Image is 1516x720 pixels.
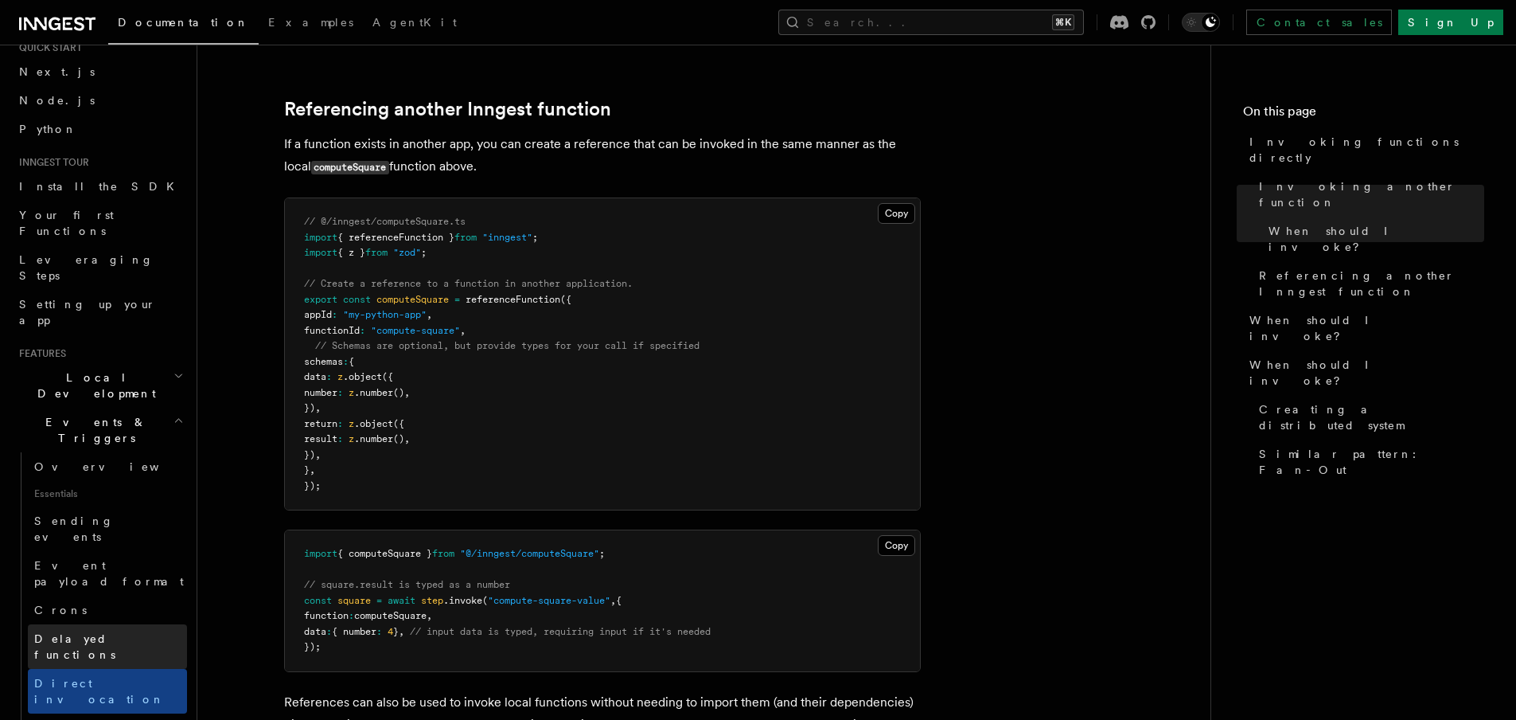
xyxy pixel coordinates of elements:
a: Direct invocation [28,669,187,714]
button: Copy [878,203,915,224]
button: Toggle dark mode [1182,13,1220,32]
a: Delayed functions [28,624,187,669]
a: Overview [28,452,187,481]
span: // input data is typed, requiring input if it's needed [410,626,711,637]
span: import [304,548,337,559]
a: Node.js [13,86,187,115]
span: : [332,309,337,320]
span: , [610,595,616,606]
span: Local Development [13,370,173,401]
span: : [337,418,343,429]
span: When should I invoke? [1249,312,1484,344]
span: { [349,356,354,367]
a: Creating a distributed system [1253,395,1484,440]
span: : [337,387,343,398]
span: "@/inngest/computeSquare" [460,548,599,559]
span: Inngest tour [13,156,89,169]
span: number [304,387,337,398]
span: ; [532,232,538,243]
span: z [349,387,354,398]
span: When should I invoke? [1269,223,1484,255]
button: Events & Triggers [13,408,187,452]
span: Leveraging Steps [19,253,154,282]
span: import [304,232,337,243]
span: AgentKit [372,16,457,29]
span: ; [421,247,427,258]
span: }) [304,449,315,460]
a: Examples [259,5,363,43]
span: from [432,548,454,559]
a: When should I invoke? [1243,306,1484,350]
p: If a function exists in another app, you can create a reference that can be invoked in the same m... [284,133,921,178]
span: , [399,626,404,637]
span: : [326,371,332,382]
span: }) [304,402,315,413]
span: , [310,464,315,475]
span: { computeSquare } [337,548,432,559]
span: , [404,433,410,444]
button: Local Development [13,363,187,408]
span: ({ [382,371,393,382]
a: Referencing another Inngest function [284,98,611,120]
span: Invoking functions directly [1249,134,1484,166]
span: // Schemas are optional, but provide types for your call if specified [315,340,700,351]
span: .number [354,433,393,444]
button: Copy [878,535,915,556]
span: "my-python-app" [343,309,427,320]
span: data [304,626,326,637]
span: export [304,294,337,305]
a: Contact sales [1246,10,1392,35]
span: ; [599,548,605,559]
span: , [404,387,410,398]
a: Sending events [28,507,187,551]
a: Invoking another function [1253,172,1484,217]
span: "compute-square" [371,325,460,336]
span: Events & Triggers [13,414,173,446]
span: .number [354,387,393,398]
span: Quick start [13,41,82,54]
span: referenceFunction [466,294,560,305]
span: Event payload format [34,559,184,588]
span: Your first Functions [19,209,114,237]
span: ( [482,595,488,606]
span: // @/inngest/computeSquare.ts [304,216,466,227]
span: When should I invoke? [1249,357,1484,389]
span: "inngest" [482,232,532,243]
span: Documentation [118,16,249,29]
span: 4 [388,626,393,637]
span: : [376,626,382,637]
span: Invoking another function [1259,178,1484,210]
a: Sign Up [1398,10,1503,35]
span: await [388,595,415,606]
span: () [393,387,404,398]
span: ({ [560,294,571,305]
a: Invoking functions directly [1243,127,1484,172]
a: Your first Functions [13,201,187,245]
span: Referencing another Inngest function [1259,268,1484,299]
span: z [349,433,354,444]
span: : [360,325,365,336]
span: from [365,247,388,258]
span: ({ [393,418,404,429]
span: : [349,610,354,621]
a: Leveraging Steps [13,245,187,290]
a: Install the SDK [13,172,187,201]
span: }); [304,480,321,491]
span: { z } [337,247,365,258]
button: Search...⌘K [778,10,1084,35]
span: : [326,626,332,637]
span: z [337,371,343,382]
span: z [349,418,354,429]
span: Essentials [28,481,187,507]
span: } [393,626,399,637]
span: = [376,595,382,606]
span: Node.js [19,94,95,107]
span: : [343,356,349,367]
span: Next.js [19,65,95,78]
a: Python [13,115,187,143]
span: "compute-square-value" [488,595,610,606]
a: Similar pattern: Fan-Out [1253,440,1484,484]
span: .object [343,371,382,382]
span: Setting up your app [19,298,156,327]
span: { [616,595,622,606]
